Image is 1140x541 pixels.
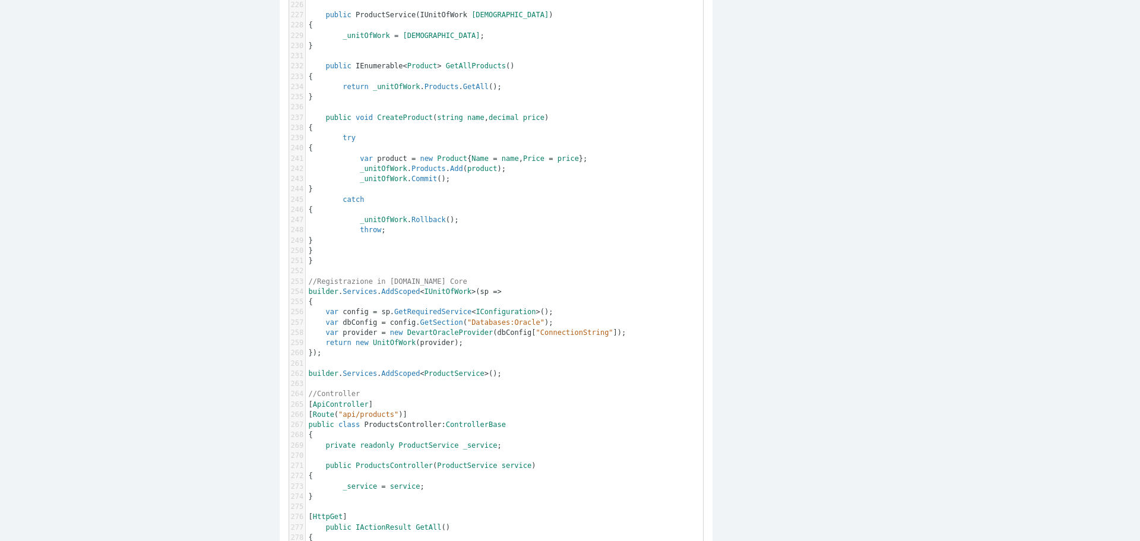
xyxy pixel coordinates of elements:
span: ( ) [309,11,553,19]
span: = [493,154,497,163]
span: ; [309,482,425,491]
div: 252 [289,266,305,276]
span: var [360,154,373,163]
span: ProductService [425,369,484,378]
span: > [437,62,441,70]
div: 261 [289,359,305,369]
span: Products [411,164,446,173]
span: string [437,113,463,122]
div: 232 [289,61,305,71]
span: _service [343,482,377,491]
span: _service [463,441,498,450]
span: provider [420,338,454,347]
span: . ( ); [309,318,553,327]
span: > [484,369,489,378]
span: config [343,308,368,316]
span: var [325,308,338,316]
div: 246 [289,205,305,215]
span: } [309,185,313,193]
span: sp [480,287,489,296]
span: class [338,420,360,429]
div: 238 [289,123,305,133]
span: . . ( ); [309,164,506,173]
div: 255 [289,297,305,307]
span: . . ( [309,287,502,296]
span: { [309,124,313,132]
span: _unitOfWork [360,164,407,173]
span: } [309,236,313,245]
span: return [325,338,351,347]
span: builder [309,369,339,378]
span: public [325,113,351,122]
span: } [309,42,313,50]
span: public [325,11,351,19]
span: => [493,287,501,296]
span: ( , ) [309,113,549,122]
span: var [325,328,338,337]
span: . (); [309,308,553,316]
span: [ ] [309,512,347,521]
span: try [343,134,356,142]
span: _unitOfWork [360,175,407,183]
div: 243 [289,174,305,184]
span: Price [523,154,544,163]
span: Route [313,410,334,419]
span: product [467,164,498,173]
div: 240 [289,143,305,153]
span: public [309,420,334,429]
span: UnitOfWork [373,338,416,347]
span: = [373,308,377,316]
div: 256 [289,307,305,317]
span: name [502,154,519,163]
div: 247 [289,215,305,225]
div: 271 [289,461,305,471]
div: 260 [289,348,305,358]
span: ProductService [356,11,416,19]
span: { , }; [309,154,588,163]
span: () [309,62,515,70]
span: { [309,205,313,214]
div: 249 [289,236,305,246]
span: > [536,308,540,316]
span: { [309,298,313,306]
span: _unitOfWork [373,83,420,91]
span: HttpGet [313,512,343,521]
div: 248 [289,225,305,235]
span: = [394,31,398,40]
span: //Registrazione in [DOMAIN_NAME] Core [309,277,467,286]
div: 237 [289,113,305,123]
div: 236 [289,102,305,112]
span: ProductsController [356,461,433,470]
div: 274 [289,492,305,502]
span: } [309,492,313,501]
span: config [390,318,416,327]
span: return [343,83,368,91]
span: : [309,420,506,429]
span: ; [309,226,386,234]
div: 230 [289,41,305,51]
span: var [325,318,338,327]
div: 235 [289,92,305,102]
div: 234 [289,82,305,92]
span: void [356,113,373,122]
span: GetAll [463,83,489,91]
div: 254 [289,287,305,297]
span: GetSection [420,318,463,327]
span: } [309,246,313,255]
span: IEnumerable [356,62,403,70]
span: Services [343,287,377,296]
div: 233 [289,72,305,82]
span: decimal [489,113,519,122]
span: AddScoped [381,287,420,296]
span: Name [471,154,489,163]
span: { [309,72,313,81]
span: () [309,523,451,531]
span: DevartOracleProvider [407,328,493,337]
div: 241 [289,154,305,164]
div: 245 [289,195,305,205]
span: IUnitOfWork [420,11,467,19]
span: } [309,257,313,265]
span: [ ] [309,400,373,409]
span: dbConfig [498,328,532,337]
span: IActionResult [356,523,411,531]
